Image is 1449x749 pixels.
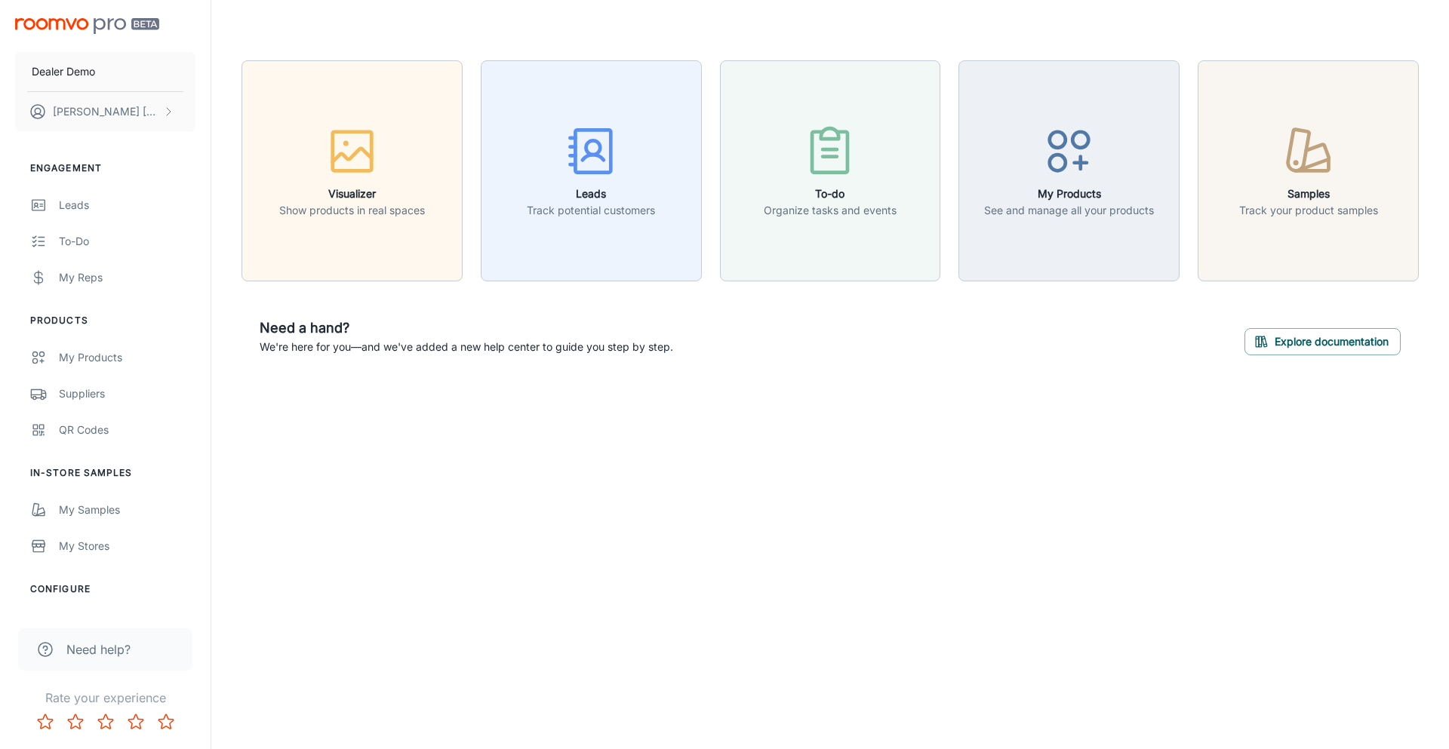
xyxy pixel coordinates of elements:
[1244,333,1401,348] a: Explore documentation
[481,60,702,281] button: LeadsTrack potential customers
[720,60,941,281] button: To-doOrganize tasks and events
[15,18,159,34] img: Roomvo PRO Beta
[241,60,463,281] button: VisualizerShow products in real spaces
[59,385,195,402] div: Suppliers
[984,202,1154,219] p: See and manage all your products
[527,202,655,219] p: Track potential customers
[260,339,673,355] p: We're here for you—and we've added a new help center to guide you step by step.
[15,92,195,131] button: [PERSON_NAME] [PERSON_NAME]
[59,349,195,366] div: My Products
[260,318,673,339] h6: Need a hand?
[1239,202,1378,219] p: Track your product samples
[32,63,95,80] p: Dealer Demo
[59,197,195,213] div: Leads
[279,202,425,219] p: Show products in real spaces
[527,186,655,202] h6: Leads
[1198,162,1419,177] a: SamplesTrack your product samples
[59,233,195,250] div: To-do
[481,162,702,177] a: LeadsTrack potential customers
[764,202,897,219] p: Organize tasks and events
[15,52,195,91] button: Dealer Demo
[59,269,195,286] div: My Reps
[720,162,941,177] a: To-doOrganize tasks and events
[984,186,1154,202] h6: My Products
[53,103,159,120] p: [PERSON_NAME] [PERSON_NAME]
[764,186,897,202] h6: To-do
[1239,186,1378,202] h6: Samples
[1198,60,1419,281] button: SamplesTrack your product samples
[958,60,1180,281] button: My ProductsSee and manage all your products
[279,186,425,202] h6: Visualizer
[958,162,1180,177] a: My ProductsSee and manage all your products
[59,422,195,438] div: QR Codes
[1244,328,1401,355] button: Explore documentation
